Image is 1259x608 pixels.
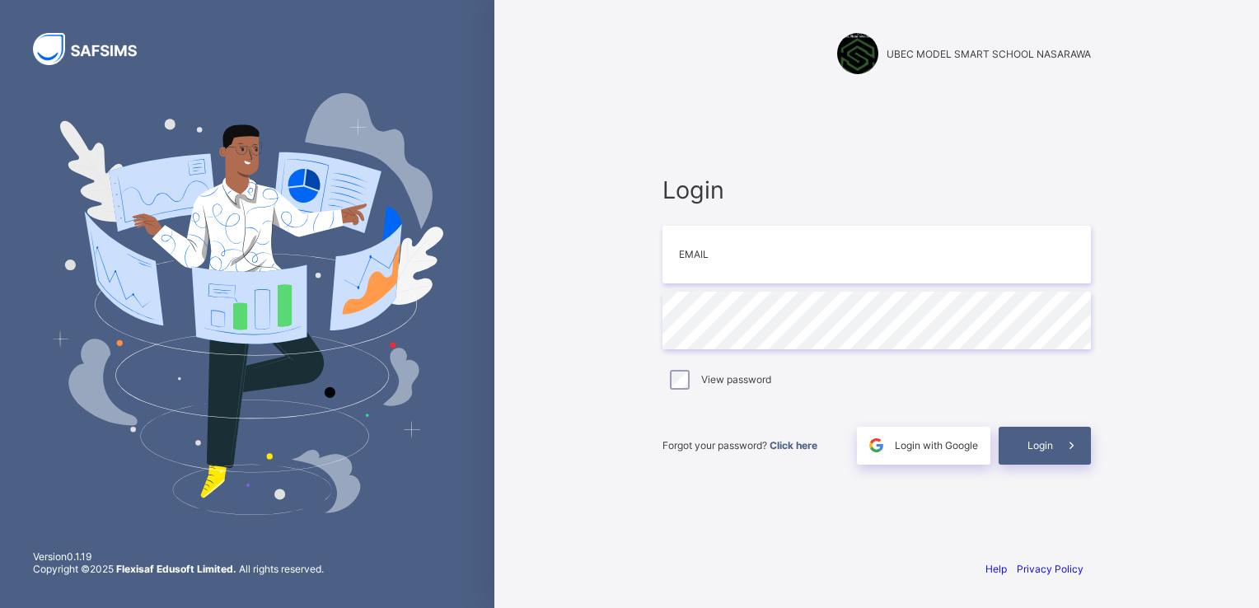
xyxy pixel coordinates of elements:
span: Forgot your password? [662,439,817,451]
img: google.396cfc9801f0270233282035f929180a.svg [867,436,886,455]
a: Privacy Policy [1017,563,1083,575]
img: Hero Image [51,93,443,515]
span: Copyright © 2025 All rights reserved. [33,563,324,575]
a: Click here [770,439,817,451]
span: Version 0.1.19 [33,550,324,563]
span: Login [662,175,1091,204]
span: UBEC MODEL SMART SCHOOL NASARAWA [887,48,1091,60]
label: View password [701,373,771,386]
span: Login [1027,439,1053,451]
strong: Flexisaf Edusoft Limited. [116,563,236,575]
a: Help [985,563,1007,575]
span: Login with Google [895,439,978,451]
img: SAFSIMS Logo [33,33,157,65]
